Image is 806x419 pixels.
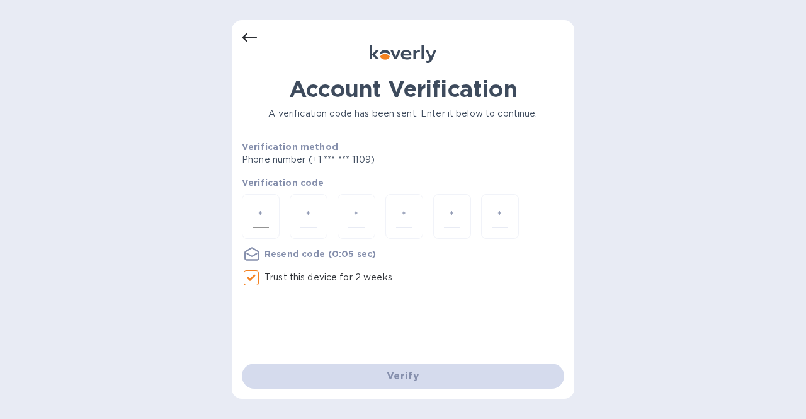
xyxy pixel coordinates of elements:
p: A verification code has been sent. Enter it below to continue. [242,107,564,120]
p: Trust this device for 2 weeks [264,271,392,284]
h1: Account Verification [242,76,564,102]
p: Phone number (+1 *** *** 1109) [242,153,471,166]
u: Resend code (0:05 sec) [264,249,376,259]
p: Verification code [242,176,564,189]
b: Verification method [242,142,338,152]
